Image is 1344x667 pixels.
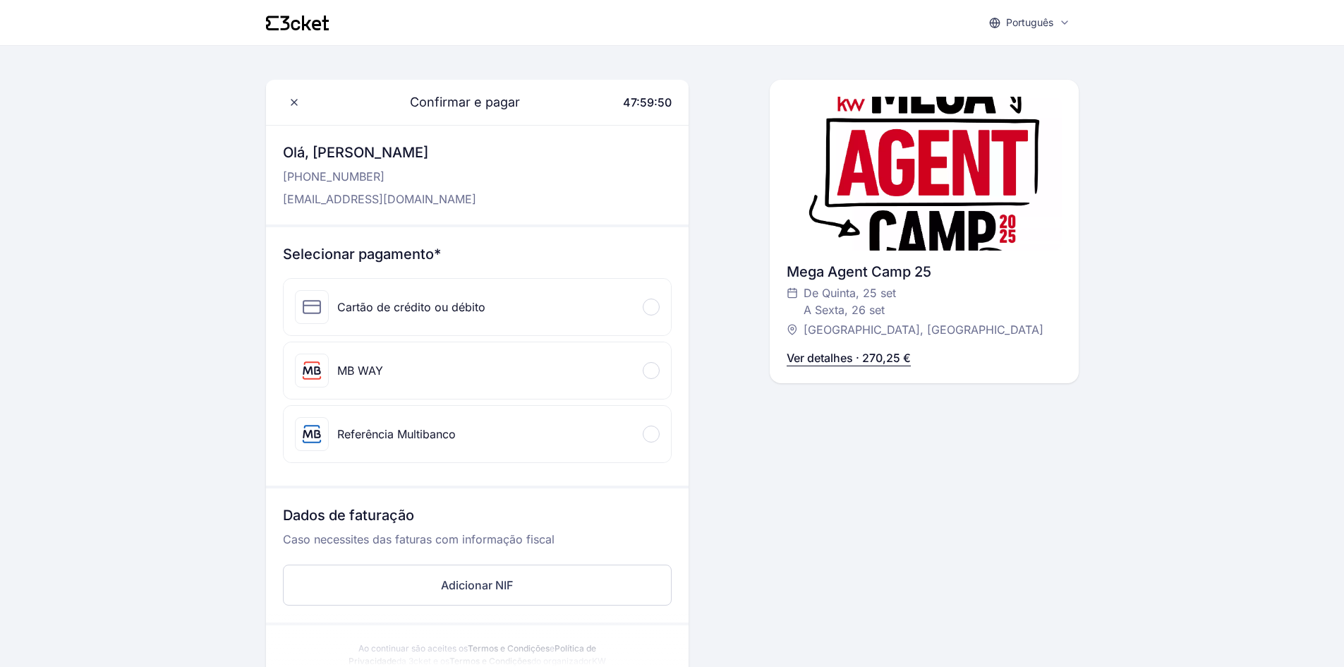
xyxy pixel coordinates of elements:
h3: Selecionar pagamento* [283,244,672,264]
div: Mega Agent Camp 25 [787,262,1062,282]
h3: Dados de faturação [283,505,672,531]
p: [EMAIL_ADDRESS][DOMAIN_NAME] [283,191,476,208]
h3: Olá, [PERSON_NAME] [283,143,476,162]
span: Confirmar e pagar [393,92,520,112]
div: Referência Multibanco [337,426,456,443]
a: Termos e Condições [468,643,550,654]
a: Termos e Condições [449,656,531,666]
button: Adicionar NIF [283,565,672,606]
p: [PHONE_NUMBER] [283,168,476,185]
p: Ver detalhes · 270,25 € [787,349,911,366]
div: Cartão de crédito ou débito [337,299,485,316]
div: MB WAY [337,362,383,379]
span: [GEOGRAPHIC_DATA], [GEOGRAPHIC_DATA] [804,321,1043,338]
p: Caso necessites das faturas com informação fiscal [283,531,672,559]
span: De Quinta, 25 set A Sexta, 26 set [804,284,896,318]
p: Português [1006,16,1053,30]
span: 47:59:50 [623,95,672,109]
